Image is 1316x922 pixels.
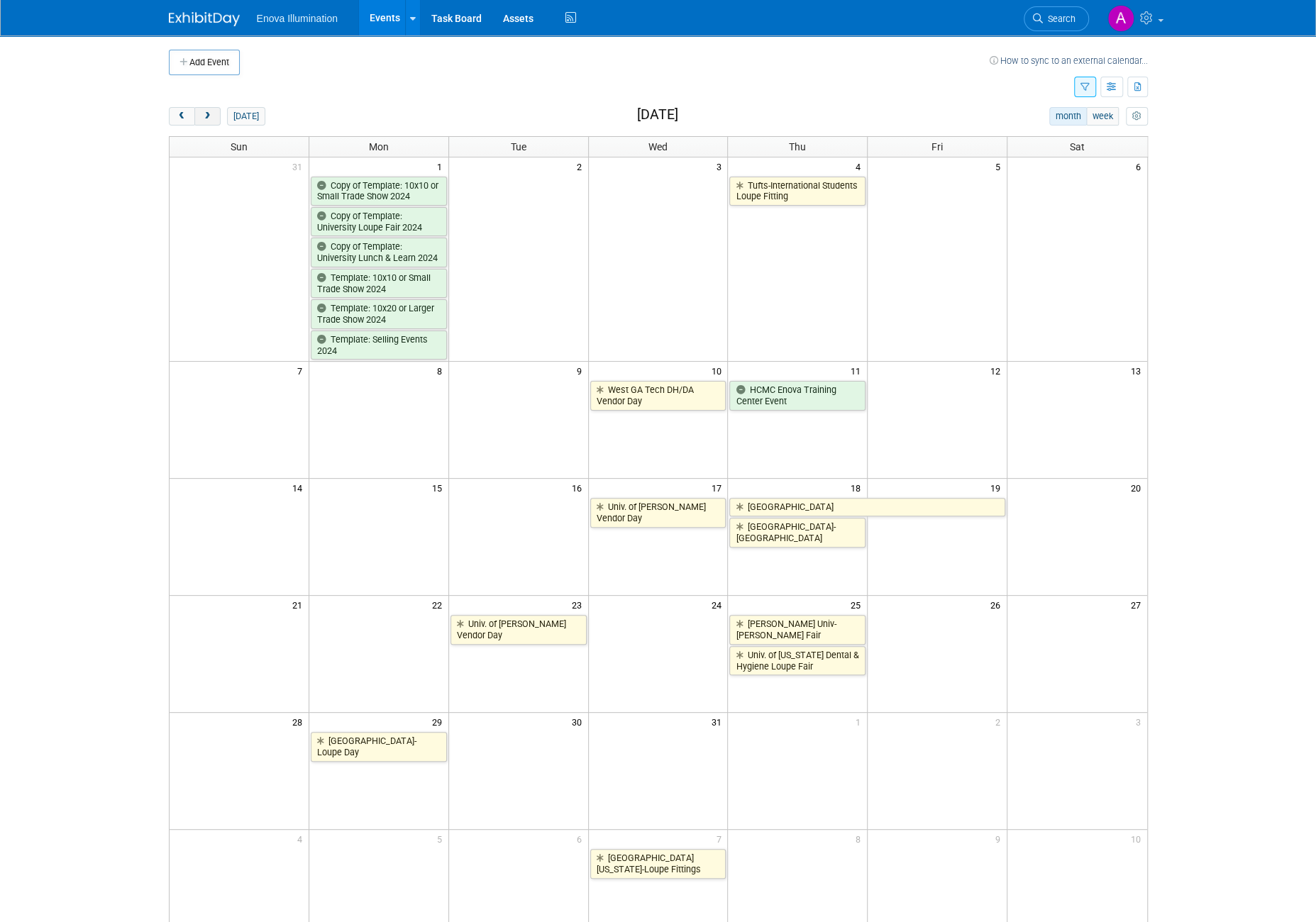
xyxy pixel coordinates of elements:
span: 21 [291,596,309,613]
a: [GEOGRAPHIC_DATA]-[GEOGRAPHIC_DATA] [729,518,866,547]
span: 18 [849,479,867,496]
span: Fri [931,141,943,152]
img: ExhibitDay [169,12,240,26]
button: prev [169,107,195,126]
i: Personalize Calendar [1132,112,1141,121]
span: 28 [291,713,309,731]
span: 5 [994,157,1007,175]
span: 13 [1129,362,1147,379]
a: Univ. of [PERSON_NAME] Vendor Day [450,615,587,644]
button: Add Event [169,50,240,75]
span: 22 [431,596,448,613]
span: 6 [1134,157,1147,175]
span: 10 [1129,830,1147,848]
a: Tufts-International Students Loupe Fitting [729,177,866,206]
span: 7 [714,830,727,848]
span: 15 [431,479,448,496]
span: Search [1043,13,1076,24]
span: Sun [231,141,248,152]
span: 2 [575,157,588,175]
span: 5 [436,830,448,848]
a: Univ. of [US_STATE] Dental & Hygiene Loupe Fair [729,646,866,675]
a: How to sync to an external calendar... [990,55,1148,66]
h2: [DATE] [636,107,678,123]
span: Wed [648,141,668,152]
a: Template: Selling Events 2024 [311,331,447,360]
button: myCustomButton [1126,107,1147,126]
span: 12 [989,362,1007,379]
span: 7 [296,362,309,379]
span: 14 [291,479,309,496]
a: [GEOGRAPHIC_DATA][US_STATE]-Loupe Fittings [590,849,726,878]
button: next [194,107,221,126]
span: 9 [994,830,1007,848]
span: 20 [1129,479,1147,496]
span: 19 [989,479,1007,496]
a: Copy of Template: 10x10 or Small Trade Show 2024 [311,177,447,206]
span: 6 [575,830,588,848]
span: 8 [436,362,448,379]
a: Template: 10x20 or Larger Trade Show 2024 [311,299,447,328]
span: 10 [709,362,727,379]
span: 4 [296,830,309,848]
span: 4 [854,157,867,175]
a: Univ. of [PERSON_NAME] Vendor Day [590,498,726,527]
span: 30 [570,713,588,731]
span: 24 [709,596,727,613]
span: 3 [714,157,727,175]
span: 26 [989,596,1007,613]
span: 29 [431,713,448,731]
a: [GEOGRAPHIC_DATA]-Loupe Day [311,732,447,761]
span: 17 [709,479,727,496]
a: [GEOGRAPHIC_DATA] [729,498,1005,516]
img: Abby Nelson [1107,5,1134,32]
span: 31 [291,157,309,175]
a: Search [1024,6,1089,31]
span: 8 [854,830,867,848]
a: Template: 10x10 or Small Trade Show 2024 [311,269,447,298]
a: HCMC Enova Training Center Event [729,381,866,410]
span: 3 [1134,713,1147,731]
span: Thu [789,141,806,152]
a: Copy of Template: University Lunch & Learn 2024 [311,238,447,267]
span: 1 [854,713,867,731]
span: 11 [849,362,867,379]
span: 9 [575,362,588,379]
a: [PERSON_NAME] Univ- [PERSON_NAME] Fair [729,615,866,644]
button: week [1086,107,1119,126]
span: 1 [436,157,448,175]
span: Mon [369,141,389,152]
span: Enova Illumination [257,13,338,24]
a: Copy of Template: University Loupe Fair 2024 [311,207,447,236]
button: month [1049,107,1087,126]
span: 25 [849,596,867,613]
span: Tue [511,141,526,152]
span: 23 [570,596,588,613]
a: West GA Tech DH/DA Vendor Day [590,381,726,410]
span: 16 [570,479,588,496]
button: [DATE] [227,107,265,126]
span: Sat [1070,141,1085,152]
span: 27 [1129,596,1147,613]
span: 31 [709,713,727,731]
span: 2 [994,713,1007,731]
